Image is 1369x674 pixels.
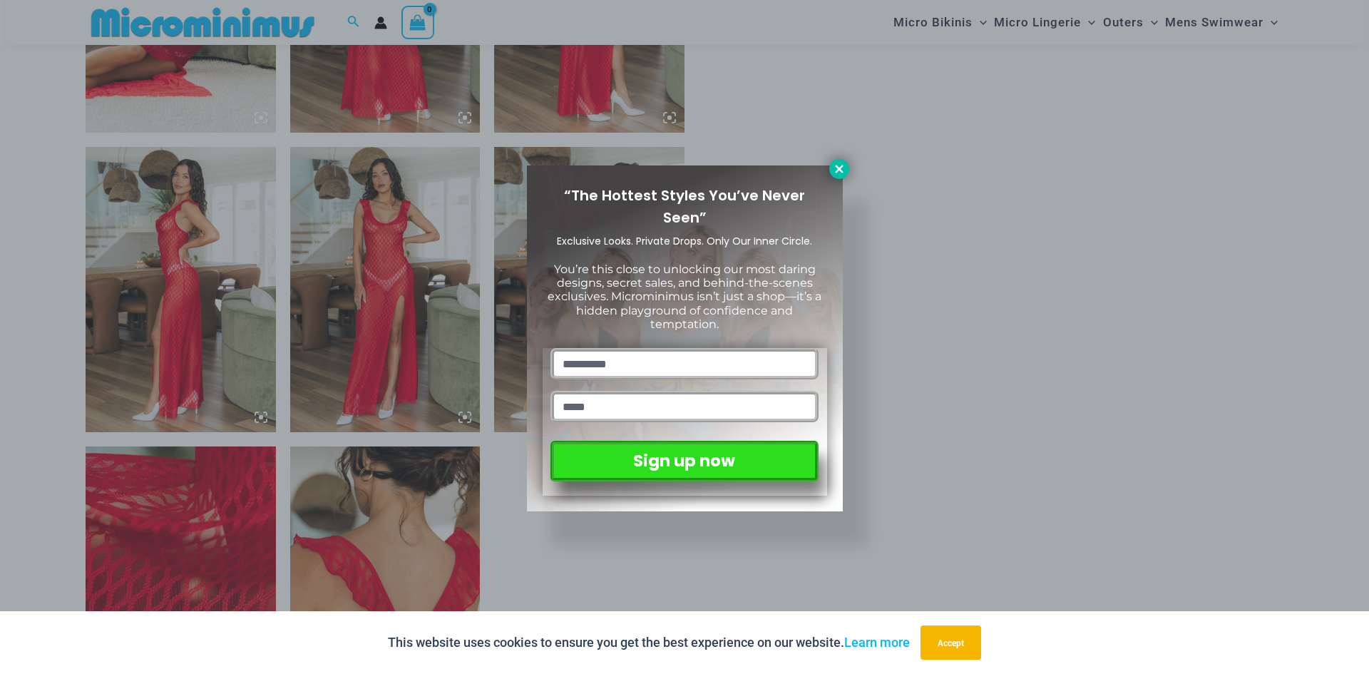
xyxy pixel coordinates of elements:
p: This website uses cookies to ensure you get the best experience on our website. [388,632,910,653]
button: Sign up now [550,441,818,481]
span: Exclusive Looks. Private Drops. Only Our Inner Circle. [557,234,812,248]
button: Close [829,159,849,179]
span: You’re this close to unlocking our most daring designs, secret sales, and behind-the-scenes exclu... [548,262,821,331]
span: “The Hottest Styles You’ve Never Seen” [564,185,805,228]
button: Accept [921,626,981,660]
a: Learn more [844,635,910,650]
